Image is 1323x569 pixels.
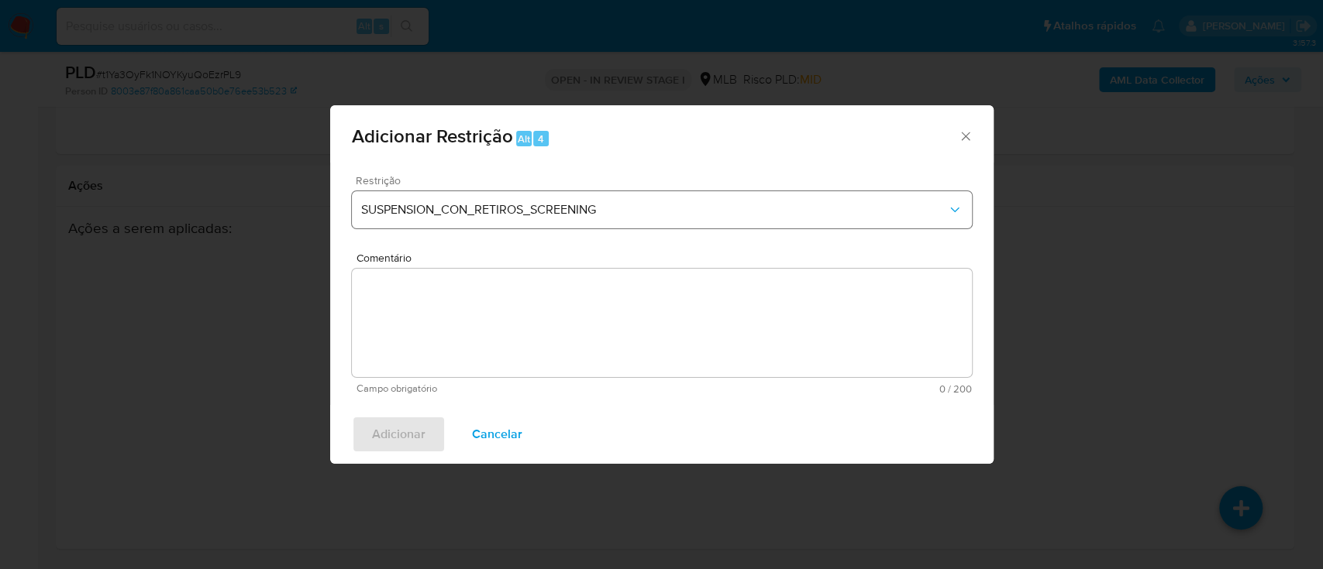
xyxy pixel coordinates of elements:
[518,132,530,146] span: Alt
[472,417,522,451] span: Cancelar
[452,416,543,453] button: Cancelar
[664,384,972,394] span: Máximo de 200 caracteres
[356,175,976,186] span: Restrição
[958,129,972,142] button: Fechar a janela
[538,132,544,146] span: 4
[357,252,977,264] span: Comentário
[352,191,972,228] button: Restriction
[357,383,664,394] span: Campo obrigatório
[352,122,513,149] span: Adicionar Restrição
[361,202,947,218] span: SUSPENSION_CON_RETIROS_SCREENING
